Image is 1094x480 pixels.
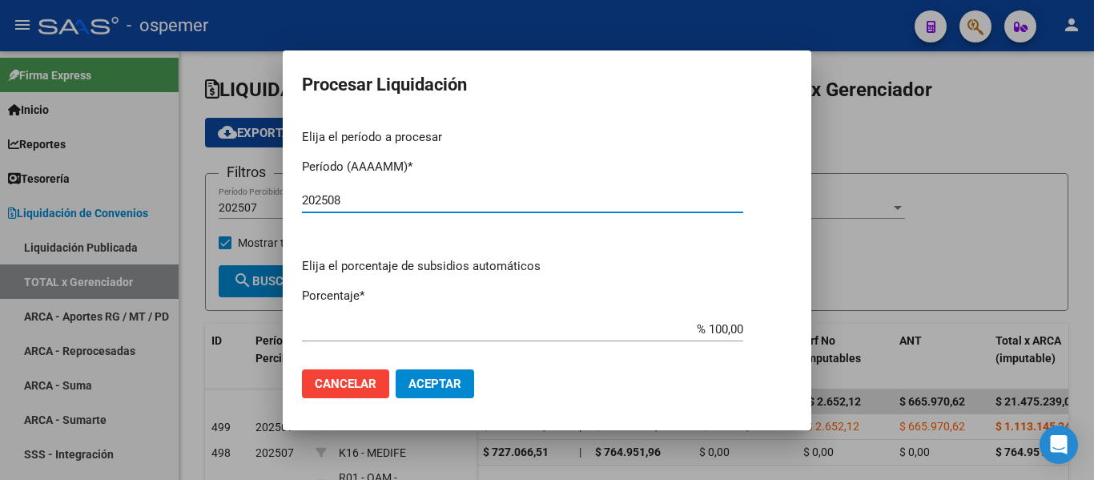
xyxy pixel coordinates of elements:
h2: Procesar Liquidación [302,70,792,100]
p: Período (AAAAMM) [302,158,792,176]
p: Elija el período a procesar [302,128,792,147]
div: Open Intercom Messenger [1040,426,1078,464]
p: Elija el porcentaje de subsidios automáticos [302,257,792,276]
span: Cancelar [315,377,376,391]
button: Cancelar [302,369,389,398]
span: Aceptar [408,377,461,391]
button: Aceptar [396,369,474,398]
p: Porcentaje [302,287,792,305]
